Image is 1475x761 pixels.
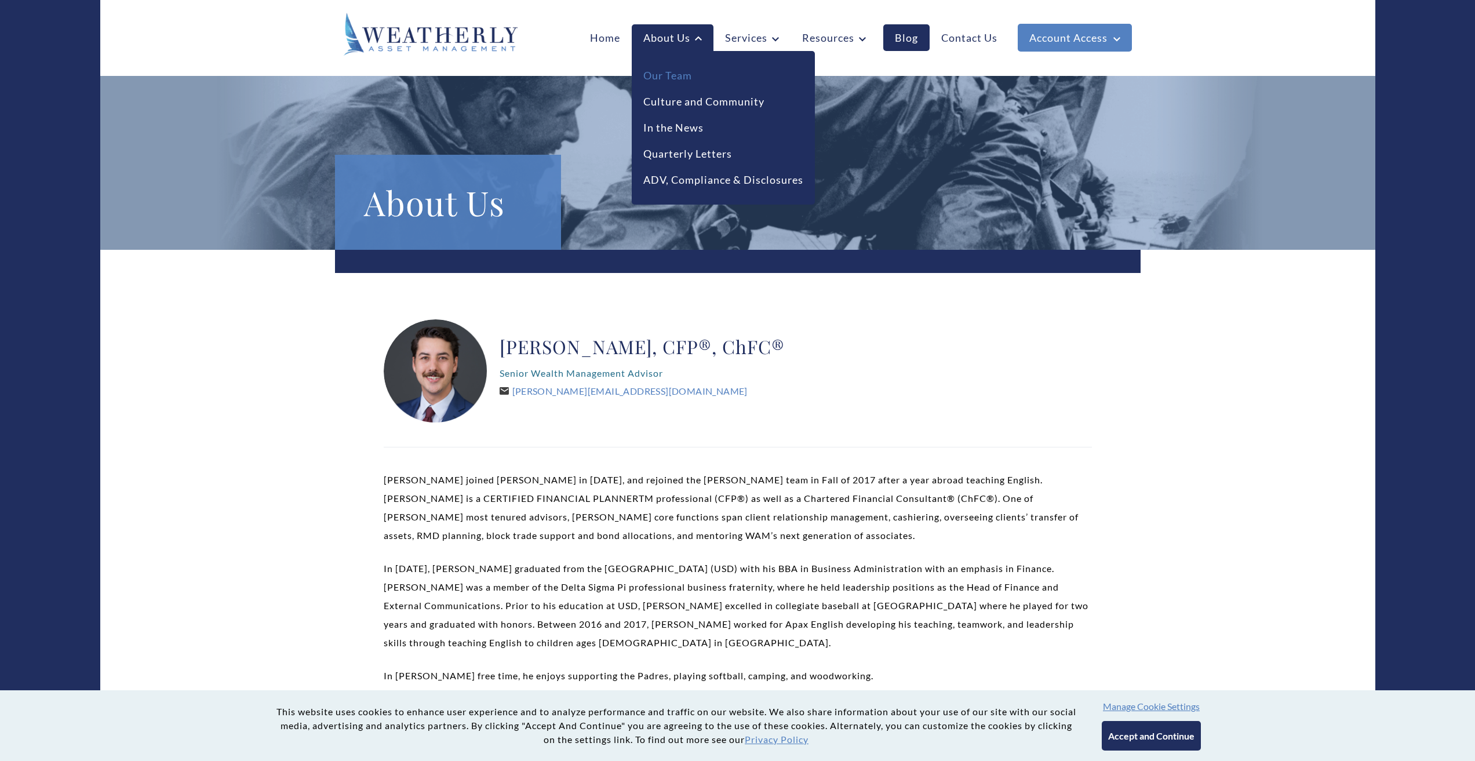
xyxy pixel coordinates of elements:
a: Privacy Policy [745,734,808,745]
a: Blog [883,24,930,51]
button: Manage Cookie Settings [1103,701,1200,712]
a: Contact Us [930,24,1009,51]
a: Culture and Community [643,94,764,110]
a: Home [578,24,632,51]
button: Accept and Continue [1102,721,1201,751]
p: In [PERSON_NAME] free time, he enjoys supporting the Padres, playing softball, camping, and woodw... [384,667,1092,685]
a: About Us [632,24,713,52]
p: In [DATE], [PERSON_NAME] graduated from the [GEOGRAPHIC_DATA] (USD) with his BBA in Business Admi... [384,559,1092,652]
a: Resources [791,24,877,51]
a: In the News [643,120,704,136]
a: Account Access [1018,24,1132,52]
h2: [PERSON_NAME], CFP®, ChFC® [500,335,785,358]
p: Senior Wealth Management Advisor [500,364,785,383]
a: Services [713,24,791,51]
a: Our Team [643,68,692,83]
h1: About Us [364,184,532,221]
a: [PERSON_NAME][EMAIL_ADDRESS][DOMAIN_NAME] [500,385,748,396]
p: This website uses cookies to enhance user experience and to analyze performance and traffic on ou... [274,705,1079,747]
a: ADV, Compliance & Disclosures [643,172,803,188]
a: Quarterly Letters [643,146,732,162]
img: Weatherly [344,13,518,56]
p: [PERSON_NAME] joined [PERSON_NAME] in [DATE], and rejoined the [PERSON_NAME] team in Fall of 2017... [384,471,1092,545]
